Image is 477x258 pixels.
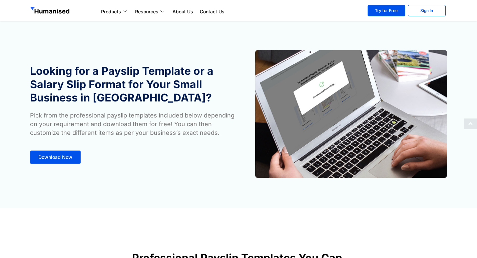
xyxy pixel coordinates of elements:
[132,8,169,16] a: Resources
[30,151,81,164] a: Download Now
[30,64,235,104] h1: Looking for a Payslip Template or a Salary Slip Format for Your Small Business in [GEOGRAPHIC_DATA]?
[368,5,405,16] a: Try for Free
[408,5,446,16] a: Sign In
[98,8,132,16] a: Products
[30,7,71,15] img: GetHumanised Logo
[196,8,228,16] a: Contact Us
[38,155,72,160] span: Download Now
[169,8,196,16] a: About Us
[30,111,235,137] p: Pick from the professional payslip templates included below depending on your requirement and dow...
